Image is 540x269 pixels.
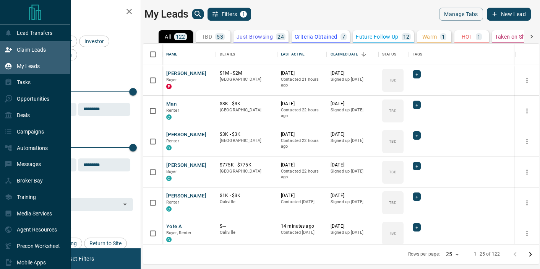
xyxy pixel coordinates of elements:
span: Return to Site [87,240,124,246]
p: 7 [342,34,345,39]
p: [DATE] [281,162,323,168]
div: condos.ca [166,114,172,120]
span: + [415,162,418,170]
p: [DATE] [331,192,375,199]
button: Yote A [166,223,182,230]
p: [DATE] [331,131,375,138]
div: condos.ca [166,145,172,150]
span: + [415,132,418,139]
p: Oakville [220,230,273,236]
p: [DATE] [331,223,375,230]
p: TBD [389,77,396,83]
button: more [521,105,533,117]
div: Last Active [277,44,327,65]
button: [PERSON_NAME] [166,70,206,77]
button: [PERSON_NAME] [166,162,206,169]
span: Renter [166,108,179,113]
p: Contacted 22 hours ago [281,107,323,119]
button: Open [120,199,130,210]
span: Renter [166,200,179,205]
p: 12 [403,34,410,39]
p: Future Follow Up [356,34,398,39]
p: Contacted 21 hours ago [281,77,323,88]
div: condos.ca [166,176,172,181]
button: [PERSON_NAME] [166,192,206,200]
p: $--- [220,223,273,230]
p: [GEOGRAPHIC_DATA] [220,168,273,174]
p: 122 [176,34,185,39]
button: Man [166,101,177,108]
span: + [415,101,418,109]
div: Return to Site [84,238,127,249]
p: TBD [202,34,212,39]
p: Just Browsing [237,34,273,39]
div: Status [378,44,409,65]
p: $1K - $3K [220,192,273,199]
p: Warm [422,34,437,39]
p: Contacted 22 hours ago [281,168,323,180]
button: Reset Filters [58,252,99,265]
p: TBD [389,108,396,114]
div: + [413,223,421,232]
button: more [521,166,533,178]
div: + [413,192,421,201]
p: [DATE] [331,162,375,168]
div: Tags [409,44,515,65]
p: $775K - $775K [220,162,273,168]
p: Signed up [DATE] [331,199,375,205]
p: Signed up [DATE] [331,138,375,144]
h2: Filters [24,8,133,17]
span: + [415,193,418,201]
p: $3K - $3K [220,131,273,138]
button: Manage Tabs [439,8,483,21]
p: [DATE] [281,70,323,77]
p: Signed up [DATE] [331,107,375,113]
p: [DATE] [281,131,323,138]
span: 1 [241,11,246,17]
button: New Lead [487,8,531,21]
span: Renter [166,139,179,143]
div: + [413,162,421,170]
p: [DATE] [281,192,323,199]
p: Criteria Obtained [295,34,337,39]
span: Buyer [166,77,177,82]
p: 1–25 of 122 [474,251,500,258]
p: Contacted 22 hours ago [281,138,323,150]
p: [DATE] [331,70,375,77]
span: Investor [82,38,107,44]
div: + [413,101,421,109]
p: [GEOGRAPHIC_DATA] [220,77,273,83]
p: Signed up [DATE] [331,230,375,236]
button: more [521,75,533,86]
p: [DATE] [281,101,323,107]
h1: My Leads [144,8,188,20]
button: more [521,197,533,209]
div: Claimed Date [327,44,378,65]
p: $3K - $3K [220,101,273,107]
p: Signed up [DATE] [331,77,375,83]
p: Rows per page: [408,251,440,258]
p: 14 minutes ago [281,223,323,230]
p: 1 [442,34,445,39]
div: condos.ca [166,237,172,242]
div: Investor [79,36,109,47]
div: Status [382,44,396,65]
span: Buyer [166,169,177,174]
button: more [521,228,533,239]
button: Filters1 [208,8,251,21]
p: TBD [389,230,396,236]
div: Details [220,44,235,65]
div: Details [216,44,277,65]
button: [PERSON_NAME] [166,131,206,139]
div: condos.ca [166,206,172,212]
p: Signed up [DATE] [331,168,375,174]
p: TBD [389,169,396,175]
button: more [521,136,533,147]
span: + [415,70,418,78]
div: Tags [413,44,423,65]
div: + [413,131,421,140]
p: All [165,34,171,39]
div: 25 [443,249,461,260]
button: Sort [358,49,369,60]
button: search button [192,9,204,19]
